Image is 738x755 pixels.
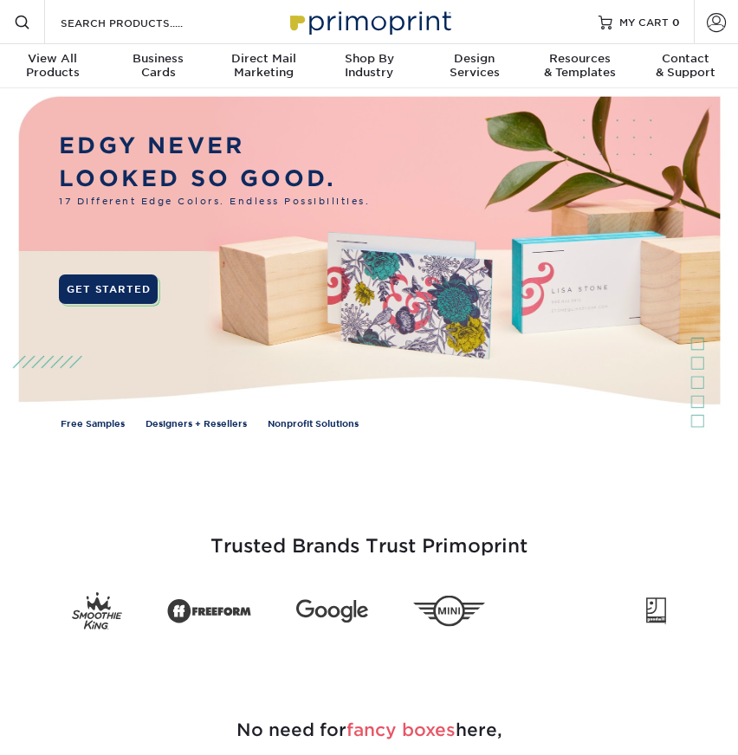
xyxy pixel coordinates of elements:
[528,52,633,66] span: Resources
[632,52,738,80] div: & Support
[59,129,370,162] p: EDGY NEVER
[59,162,370,195] p: LOOKED SO GOOD.
[632,52,738,66] span: Contact
[619,15,669,29] span: MY CART
[316,52,422,80] div: Industry
[672,16,680,28] span: 0
[59,274,158,304] a: GET STARTED
[316,44,422,90] a: Shop ByIndustry
[106,44,211,90] a: BusinessCards
[106,52,211,66] span: Business
[422,52,528,80] div: Services
[413,595,485,627] img: Mini
[632,44,738,90] a: Contact& Support
[106,52,211,80] div: Cards
[422,52,528,66] span: Design
[282,3,456,40] img: Primoprint
[13,494,725,578] h3: Trusted Brands Trust Primoprint
[268,417,359,430] a: Nonprofit Solutions
[528,44,633,90] a: Resources& Templates
[529,611,530,612] img: Amazon
[72,592,123,630] img: Smoothie King
[210,52,316,80] div: Marketing
[316,52,422,66] span: Shop By
[61,417,125,430] a: Free Samples
[646,597,666,625] img: Goodwill
[528,52,633,80] div: & Templates
[422,44,528,90] a: DesignServices
[167,592,252,629] img: Freeform
[296,599,368,623] img: Google
[210,44,316,90] a: Direct MailMarketing
[59,195,370,208] span: 17 Different Edge Colors. Endless Possibilities.
[346,720,456,740] span: fancy boxes
[210,52,316,66] span: Direct Mail
[59,12,228,33] input: SEARCH PRODUCTS.....
[146,417,247,430] a: Designers + Resellers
